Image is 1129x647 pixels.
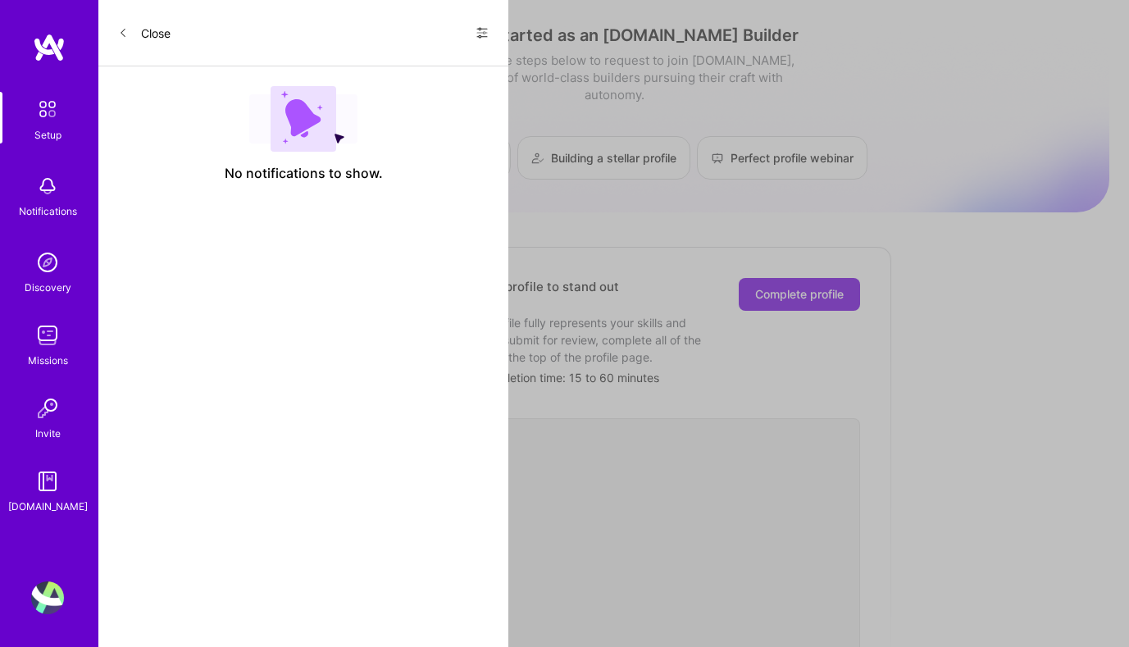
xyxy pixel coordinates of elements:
[31,319,64,352] img: teamwork
[25,279,71,296] div: Discovery
[118,20,171,46] button: Close
[27,581,68,614] a: User Avatar
[30,92,65,126] img: setup
[31,392,64,425] img: Invite
[35,425,61,442] div: Invite
[28,352,68,369] div: Missions
[31,465,64,498] img: guide book
[31,581,64,614] img: User Avatar
[34,126,61,144] div: Setup
[249,86,357,152] img: empty
[33,33,66,62] img: logo
[8,498,88,515] div: [DOMAIN_NAME]
[225,165,383,182] span: No notifications to show.
[31,246,64,279] img: discovery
